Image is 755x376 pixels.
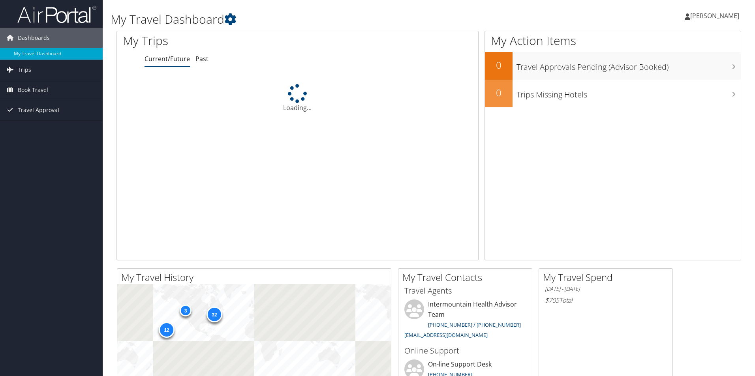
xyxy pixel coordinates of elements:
[404,285,526,296] h3: Travel Agents
[18,80,48,100] span: Book Travel
[685,4,747,28] a: [PERSON_NAME]
[402,271,532,284] h2: My Travel Contacts
[516,85,741,100] h3: Trips Missing Hotels
[690,11,739,20] span: [PERSON_NAME]
[117,84,478,112] div: Loading...
[121,271,391,284] h2: My Travel History
[404,331,488,339] a: [EMAIL_ADDRESS][DOMAIN_NAME]
[18,28,50,48] span: Dashboards
[18,60,31,80] span: Trips
[145,54,190,63] a: Current/Future
[485,52,741,80] a: 0Travel Approvals Pending (Advisor Booked)
[111,11,535,28] h1: My Travel Dashboard
[485,80,741,107] a: 0Trips Missing Hotels
[180,305,192,316] div: 3
[545,296,667,305] h6: Total
[123,32,322,49] h1: My Trips
[516,58,741,73] h3: Travel Approvals Pending (Advisor Booked)
[545,296,559,305] span: $705
[545,285,667,293] h6: [DATE] - [DATE]
[485,86,513,99] h2: 0
[400,299,530,342] li: Intermountain Health Advisor Team
[17,5,96,24] img: airportal-logo.png
[159,322,175,337] div: 12
[543,271,672,284] h2: My Travel Spend
[207,307,222,322] div: 32
[485,32,741,49] h1: My Action Items
[195,54,208,63] a: Past
[428,321,521,328] a: [PHONE_NUMBER] / [PHONE_NUMBER]
[485,58,513,72] h2: 0
[18,100,59,120] span: Travel Approval
[404,345,526,356] h3: Online Support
